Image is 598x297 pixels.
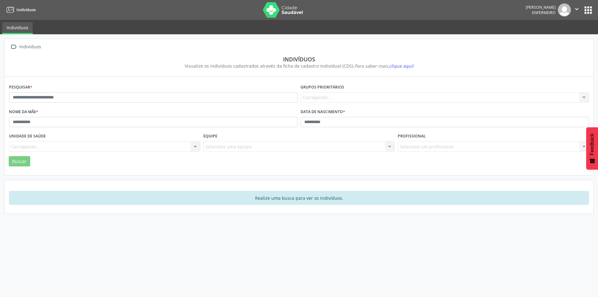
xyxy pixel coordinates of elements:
label: Profissional [398,132,426,141]
label: Pesquisar [9,83,32,92]
img: img [558,3,571,17]
i: Para saber mais, [354,63,414,69]
label: Equipe [203,132,217,141]
label: Grupos prioritários [301,83,344,92]
label: Unidade de saúde [9,132,46,141]
button: Feedback - Mostrar pesquisa [586,127,598,170]
i:  [9,42,18,51]
div: [PERSON_NAME] [526,5,556,10]
span: Feedback [589,133,595,155]
label: Nome da mãe [9,107,38,117]
a: Indivíduos [4,5,36,15]
span: Indivíduos [17,7,36,12]
button:  [571,3,583,17]
button: Buscar [9,156,30,167]
div: Indivíduos [18,42,42,51]
div: Realize uma busca para ver os indivíduos. [9,191,589,205]
a: Indivíduos [2,22,33,34]
label: Data de nascimento [301,107,345,117]
button: apps [583,5,594,16]
div: Visualize os indivíduos cadastrados através da ficha de cadastro individual (CDS). [13,63,585,69]
span: clique aqui! [389,63,414,69]
span: Enfermeiro [532,10,556,15]
i:  [573,6,580,12]
a:  Indivíduos [9,42,42,51]
div: Indivíduos [13,56,585,63]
